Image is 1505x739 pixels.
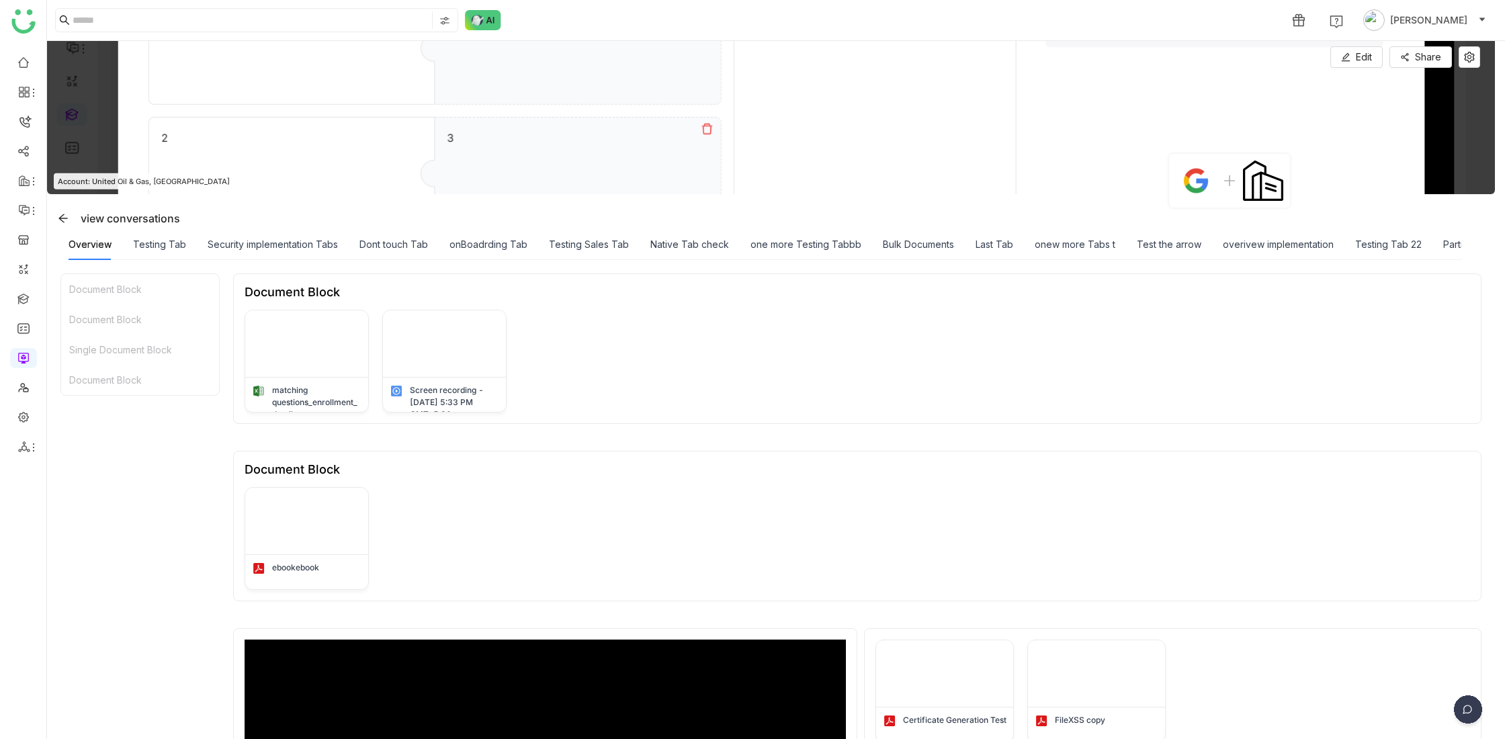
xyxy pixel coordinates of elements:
[1443,237,1494,252] div: Participants
[1356,50,1372,64] span: Edit
[549,237,629,252] div: Testing Sales Tab
[750,237,861,252] div: one more Testing Tabbb
[69,237,112,252] div: Overview
[1223,237,1334,252] div: overivew implementation
[449,237,527,252] div: onBoadrding Tab
[1330,46,1383,68] button: Edit
[61,335,219,365] div: Single Document Block
[252,562,265,575] img: pdf.svg
[976,237,1013,252] div: Last Tab
[883,714,896,728] img: pdf.svg
[1035,237,1115,252] div: onew more Tabs t
[383,310,506,377] img: 689dd091685f86265351044a
[465,10,501,30] img: ask-buddy-normal.svg
[439,15,450,26] img: search-type.svg
[359,237,428,252] div: Dont touch Tab
[1355,237,1422,252] div: Testing Tab 22
[58,175,230,187] span: Account: United Oil & Gas, [GEOGRAPHIC_DATA]
[11,9,36,34] img: logo
[1028,640,1165,707] img: 68a2c0b8edb1fc03b586b454
[883,237,954,252] div: Bulk Documents
[245,310,368,377] img: 68946e8ad75f611ccd655d8b
[1361,9,1489,31] button: [PERSON_NAME]
[1035,714,1048,728] img: pdf.svg
[1451,695,1485,729] img: dsr-chat-floating.svg
[1137,237,1201,252] div: Test the arrow
[245,488,368,554] img: 689c64d1a2c09d0bea1df95e
[650,237,729,252] div: Native Tab check
[252,384,265,398] img: xlsx.svg
[903,714,1006,726] div: Certificate Generation Test
[133,237,186,252] div: Testing Tab
[390,384,403,398] img: mp4.svg
[208,237,338,252] div: Security implementation Tabs
[272,562,319,574] div: ebookebook
[52,208,180,229] div: view conversations
[1390,13,1467,28] span: [PERSON_NAME]
[876,640,1013,707] img: 689c278aa87e7b2e4469042b
[410,384,499,418] div: Screen recording - [DATE] 5:33 PM GMT+5:30
[272,384,361,418] div: matching questions_enrollment_detail
[245,462,340,476] div: Document Block
[1055,714,1105,726] div: FileXSS copy
[1389,46,1452,68] button: Share
[61,274,219,304] div: Document Block
[1415,50,1441,64] span: Share
[1363,9,1385,31] img: avatar
[61,304,219,335] div: Document Block
[1330,15,1343,28] img: help.svg
[61,365,219,395] div: Document Block
[245,285,340,299] div: Document Block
